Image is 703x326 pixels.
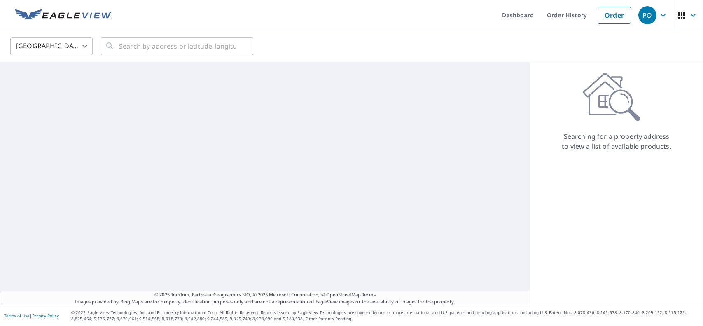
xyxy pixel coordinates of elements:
[32,313,59,319] a: Privacy Policy
[10,35,93,58] div: [GEOGRAPHIC_DATA]
[15,9,112,21] img: EV Logo
[362,291,376,298] a: Terms
[598,7,631,24] a: Order
[119,35,236,58] input: Search by address or latitude-longitude
[326,291,361,298] a: OpenStreetMap
[154,291,376,298] span: © 2025 TomTom, Earthstar Geographics SIO, © 2025 Microsoft Corporation, ©
[4,313,59,318] p: |
[561,131,672,151] p: Searching for a property address to view a list of available products.
[638,6,656,24] div: PO
[4,313,30,319] a: Terms of Use
[71,310,699,322] p: © 2025 Eagle View Technologies, Inc. and Pictometry International Corp. All Rights Reserved. Repo...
